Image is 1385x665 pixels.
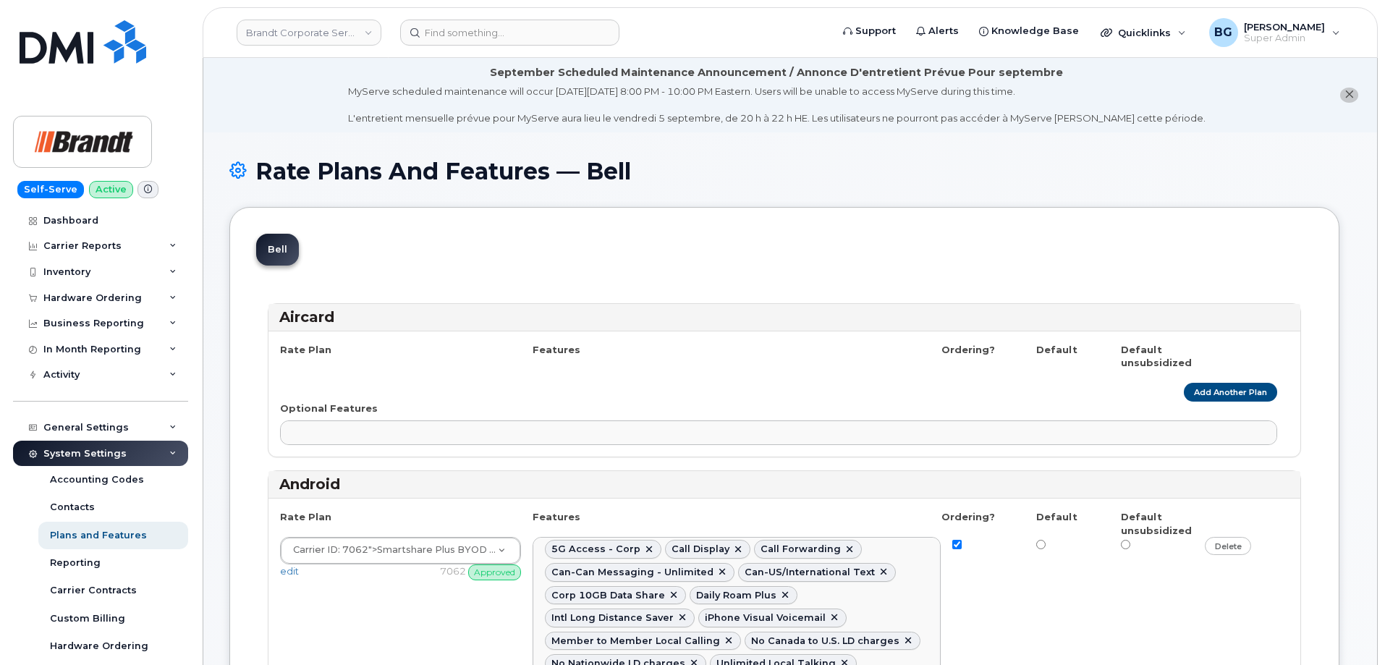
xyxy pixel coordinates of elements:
h3: Android [279,475,1289,494]
span: Can-Can Messaging - Unlimited [551,567,713,577]
strong: Features [533,344,580,355]
span: 7062 [440,566,466,577]
div: MyServe scheduled maintenance will occur [DATE][DATE] 8:00 PM - 10:00 PM Eastern. Users will be u... [348,85,1206,125]
a: Bell [256,234,299,266]
strong: Default [1036,511,1077,522]
strong: Default [1036,344,1077,355]
a: edit [280,565,299,577]
strong: Default unsubsidized [1121,344,1192,369]
h3: Aircard [279,308,1289,327]
a: Carrier ID: 7062">Smartshare Plus BYOD 75/10GB [281,538,520,564]
strong: Features [533,511,580,522]
a: Add Another Plan [1184,383,1277,401]
strong: Rate Plan [280,344,331,355]
span: Intl Long Distance Saver [551,612,674,623]
span: Approved [468,564,521,580]
div: September Scheduled Maintenance Announcement / Annonce D'entretient Prévue Pour septembre [490,65,1063,80]
span: Smartshare Plus BYOD 75/10GB <span class='badge badge-green'>Approved</span> <span class='badge' ... [293,545,368,556]
strong: Ordering? [941,344,995,355]
h1: Rate Plans And Features — Bell [229,158,1351,184]
span: Can-US/International Text [745,567,875,577]
span: iPhone Visual Voicemail [705,612,826,623]
strong: Default unsubsidized [1121,511,1192,536]
span: 5G Access - Corp [551,543,640,554]
span: ">Smartshare Plus BYOD 75/10GB [284,543,498,559]
strong: Rate Plan [280,511,331,522]
span: Call Display [672,543,729,554]
span: Corp 10GB Data Share [551,590,665,601]
span: No Canada to U.S. LD charges [751,635,899,646]
span: Member to Member Local Calling [551,635,720,646]
button: close notification [1340,88,1358,103]
label: Optional Features [280,402,378,415]
span: Daily Roam Plus [696,590,776,601]
a: delete [1205,537,1252,555]
span: Call Forwarding [761,543,841,554]
strong: Ordering? [941,511,995,522]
